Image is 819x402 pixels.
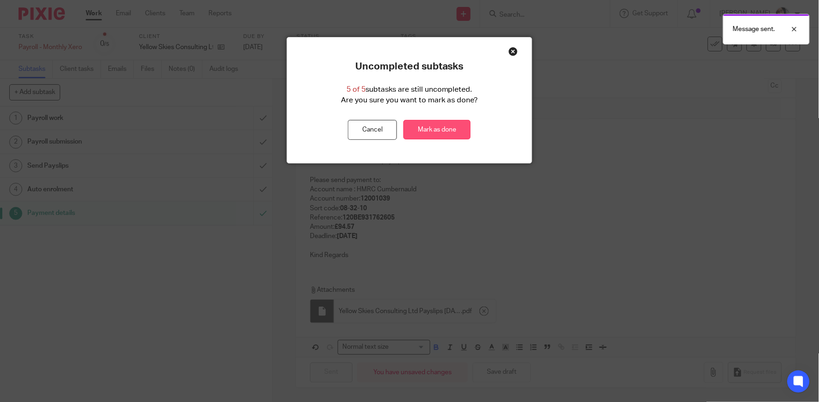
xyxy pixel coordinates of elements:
p: Are you sure you want to mark as done? [341,95,478,106]
button: Cancel [348,120,397,140]
a: Mark as done [403,120,471,140]
span: 5 of 5 [346,86,365,93]
div: Close this dialog window [509,47,518,56]
p: Uncompleted subtasks [355,61,464,73]
p: Message sent. [733,25,775,34]
p: subtasks are still uncompleted. [346,84,472,95]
